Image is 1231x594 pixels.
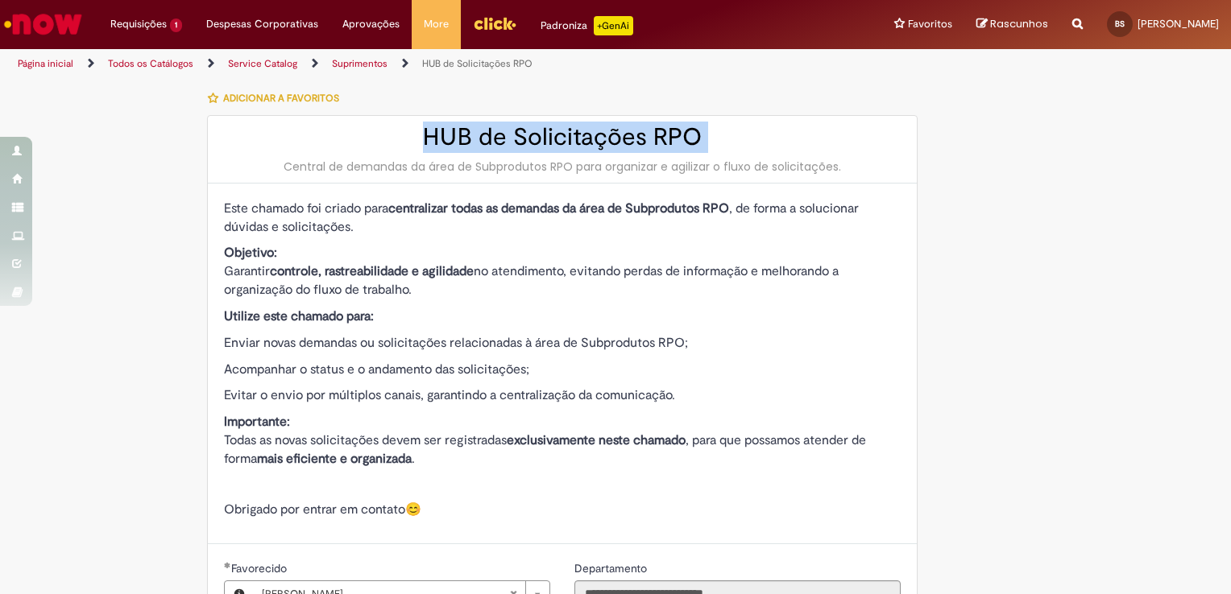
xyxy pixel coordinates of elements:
span: More [424,16,449,32]
button: Adicionar a Favoritos [207,81,348,115]
img: click_logo_yellow_360x200.png [473,11,516,35]
span: Requisições [110,16,167,32]
span: Utilize este chamado para: [224,308,374,324]
a: Todos os Catálogos [108,57,193,70]
strong: mais eficiente e organizada [257,451,412,467]
a: Suprimentos [332,57,388,70]
span: Objetivo: [224,245,277,261]
a: Service Catalog [228,57,297,70]
span: [PERSON_NAME] [1138,17,1219,31]
img: ServiceNow [2,8,85,40]
span: Obrigatório Preenchido [224,562,231,568]
span: Este chamado foi criado para , de forma a solucionar dúvidas e solicitações. [224,200,859,235]
span: BS [1115,19,1125,29]
span: Garantir no atendimento, evitando perdas de informação e melhorando a organização do fluxo de tra... [224,263,839,298]
p: +GenAi [594,16,633,35]
div: Central de demandas da área de Subprodutos RPO para organizar e agilizar o fluxo de solicitações. [224,159,901,175]
label: Somente leitura - Departamento [574,560,650,576]
span: Favoritos [908,16,952,32]
a: Página inicial [18,57,73,70]
span: Evitar o envio por múltiplos canais, garantindo a centralização da comunicação. [224,387,675,403]
div: Padroniza [541,16,633,35]
span: Despesas Corporativas [206,16,318,32]
span: Importante: [224,414,290,430]
span: Obrigado por entrar em contato😊 [224,501,421,518]
ul: Trilhas de página [12,49,809,79]
span: Favorecido, Bianca Ferrari Dos Santos [231,561,290,575]
span: Adicionar a Favoritos [223,92,339,105]
span: Rascunhos [990,16,1048,31]
span: Todas as novas solicitações devem ser registradas , para que possamos atender de forma . [224,432,866,467]
span: Aprovações [342,16,400,32]
span: Somente leitura - Departamento [574,561,650,575]
span: Acompanhar o status e o andamento das solicitações; [224,361,529,377]
span: 1 [170,19,182,32]
a: Rascunhos [976,17,1048,32]
strong: centralizar todas as demandas da área de Subprodutos RPO [388,200,729,217]
strong: exclusivamente neste chamado [507,432,686,448]
strong: controle, rastreabilidade e agilidade [270,263,474,279]
h2: HUB de Solicitações RPO [224,124,901,151]
a: HUB de Solicitações RPO [422,57,533,70]
span: Enviar novas demandas ou solicitações relacionadas à área de Subprodutos RPO; [224,335,688,351]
